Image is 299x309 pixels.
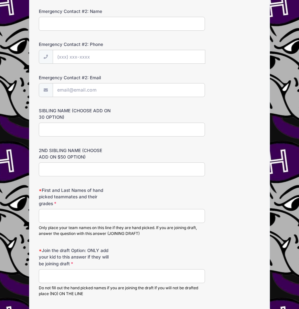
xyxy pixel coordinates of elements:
label: Emergency Contact #2: Email [39,74,112,81]
input: (xxx) xxx-xxxx [53,50,205,64]
label: Emergency Contact #2: Phone [39,41,112,48]
label: Join the draft Option: ONLY add your kid to this answer if they will be joining draft [39,247,112,267]
label: 2ND SIBLING NAME (CHOOSE ADD ON $50 OPTION) [39,147,112,160]
label: Emergency Contact #2: Name [39,8,112,15]
label: SIBLING NAME (CHOOSE ADD ON 30 OPTION) [39,107,112,121]
input: email@email.com [53,83,205,97]
div: Only place your team names on this line if they are hand picked. If you are joining draft, answer... [39,225,205,237]
div: Do not fill out the hand picked names if you are joining the draft If you will not be drafted pla... [39,285,205,297]
label: First and Last Names of hand picked teammates and their grades [39,187,112,207]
